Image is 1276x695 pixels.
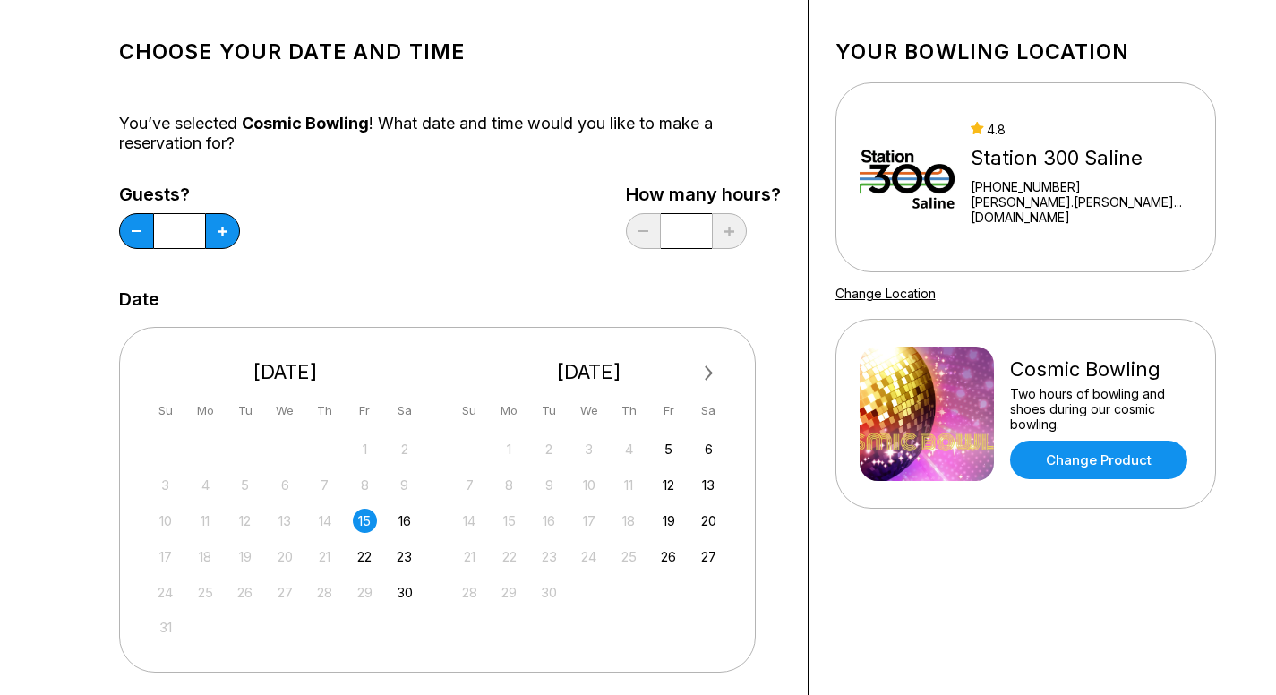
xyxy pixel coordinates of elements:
div: Choose Friday, September 12th, 2025 [656,473,681,497]
div: Not available Wednesday, September 10th, 2025 [577,473,601,497]
div: Not available Thursday, September 4th, 2025 [617,437,641,461]
span: Cosmic Bowling [242,114,369,133]
a: [PERSON_NAME].[PERSON_NAME]...[DOMAIN_NAME] [971,194,1191,225]
div: Choose Saturday, September 6th, 2025 [697,437,721,461]
div: Not available Monday, September 1st, 2025 [497,437,521,461]
div: Choose Friday, September 26th, 2025 [656,545,681,569]
div: Fr [656,399,681,423]
div: month 2025-08 [151,435,420,640]
label: Date [119,289,159,309]
div: Station 300 Saline [971,146,1191,170]
div: Choose Saturday, August 23rd, 2025 [392,545,416,569]
div: Not available Monday, August 18th, 2025 [193,545,218,569]
div: [PHONE_NUMBER] [971,179,1191,194]
div: Not available Sunday, August 17th, 2025 [153,545,177,569]
div: Not available Thursday, September 18th, 2025 [617,509,641,533]
div: Not available Tuesday, September 2nd, 2025 [537,437,561,461]
div: Not available Wednesday, September 3rd, 2025 [577,437,601,461]
div: Not available Thursday, August 7th, 2025 [313,473,337,497]
div: Not available Sunday, September 28th, 2025 [458,580,482,605]
div: Not available Friday, August 1st, 2025 [353,437,377,461]
div: Not available Saturday, August 2nd, 2025 [392,437,416,461]
div: Not available Thursday, September 25th, 2025 [617,545,641,569]
div: Not available Thursday, September 11th, 2025 [617,473,641,497]
div: Cosmic Bowling [1010,357,1192,382]
div: Not available Wednesday, September 17th, 2025 [577,509,601,533]
div: [DATE] [147,360,424,384]
div: You’ve selected ! What date and time would you like to make a reservation for? [119,114,781,153]
div: Not available Tuesday, August 19th, 2025 [233,545,257,569]
div: Mo [193,399,218,423]
div: Choose Saturday, August 30th, 2025 [392,580,416,605]
div: Not available Monday, August 4th, 2025 [193,473,218,497]
div: Sa [697,399,721,423]
div: Not available Thursday, August 21st, 2025 [313,545,337,569]
div: Choose Friday, September 5th, 2025 [656,437,681,461]
div: Not available Tuesday, August 12th, 2025 [233,509,257,533]
div: Fr [353,399,377,423]
h1: Choose your Date and time [119,39,781,64]
div: Not available Monday, September 15th, 2025 [497,509,521,533]
div: We [577,399,601,423]
div: Not available Sunday, September 14th, 2025 [458,509,482,533]
div: Not available Tuesday, September 9th, 2025 [537,473,561,497]
div: Not available Monday, September 29th, 2025 [497,580,521,605]
div: Not available Tuesday, September 23rd, 2025 [537,545,561,569]
div: Not available Sunday, August 24th, 2025 [153,580,177,605]
div: Not available Monday, September 22nd, 2025 [497,545,521,569]
div: Not available Sunday, August 31st, 2025 [153,615,177,639]
div: Not available Wednesday, September 24th, 2025 [577,545,601,569]
div: Not available Monday, August 11th, 2025 [193,509,218,533]
div: Not available Thursday, August 28th, 2025 [313,580,337,605]
div: Choose Friday, August 15th, 2025 [353,509,377,533]
div: Not available Tuesday, September 30th, 2025 [537,580,561,605]
div: Not available Sunday, September 21st, 2025 [458,545,482,569]
div: Choose Saturday, September 13th, 2025 [697,473,721,497]
label: How many hours? [626,184,781,204]
div: Mo [497,399,521,423]
div: Choose Saturday, August 16th, 2025 [392,509,416,533]
a: Change Product [1010,441,1187,479]
label: Guests? [119,184,240,204]
div: Not available Monday, August 25th, 2025 [193,580,218,605]
div: Tu [537,399,561,423]
img: Cosmic Bowling [860,347,994,481]
div: Th [617,399,641,423]
div: Not available Monday, September 8th, 2025 [497,473,521,497]
div: Not available Sunday, August 3rd, 2025 [153,473,177,497]
div: Su [458,399,482,423]
div: Not available Wednesday, August 27th, 2025 [273,580,297,605]
div: Not available Tuesday, September 16th, 2025 [537,509,561,533]
div: Not available Wednesday, August 6th, 2025 [273,473,297,497]
div: Sa [392,399,416,423]
div: We [273,399,297,423]
a: Change Location [835,286,936,301]
div: month 2025-09 [455,435,724,605]
div: Not available Sunday, September 7th, 2025 [458,473,482,497]
img: Station 300 Saline [860,110,955,245]
div: Tu [233,399,257,423]
div: 4.8 [971,122,1191,137]
div: Not available Wednesday, August 20th, 2025 [273,545,297,569]
div: Not available Thursday, August 14th, 2025 [313,509,337,533]
div: Choose Friday, August 22nd, 2025 [353,545,377,569]
div: Th [313,399,337,423]
h1: Your bowling location [835,39,1216,64]
div: Not available Tuesday, August 5th, 2025 [233,473,257,497]
div: Not available Saturday, August 9th, 2025 [392,473,416,497]
div: Choose Saturday, September 20th, 2025 [697,509,721,533]
div: Not available Sunday, August 10th, 2025 [153,509,177,533]
div: Not available Friday, August 8th, 2025 [353,473,377,497]
div: Choose Saturday, September 27th, 2025 [697,545,721,569]
div: [DATE] [450,360,728,384]
div: Not available Friday, August 29th, 2025 [353,580,377,605]
div: Not available Tuesday, August 26th, 2025 [233,580,257,605]
button: Next Month [695,359,724,388]
div: Not available Wednesday, August 13th, 2025 [273,509,297,533]
div: Two hours of bowling and shoes during our cosmic bowling. [1010,386,1192,432]
div: Choose Friday, September 19th, 2025 [656,509,681,533]
div: Su [153,399,177,423]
